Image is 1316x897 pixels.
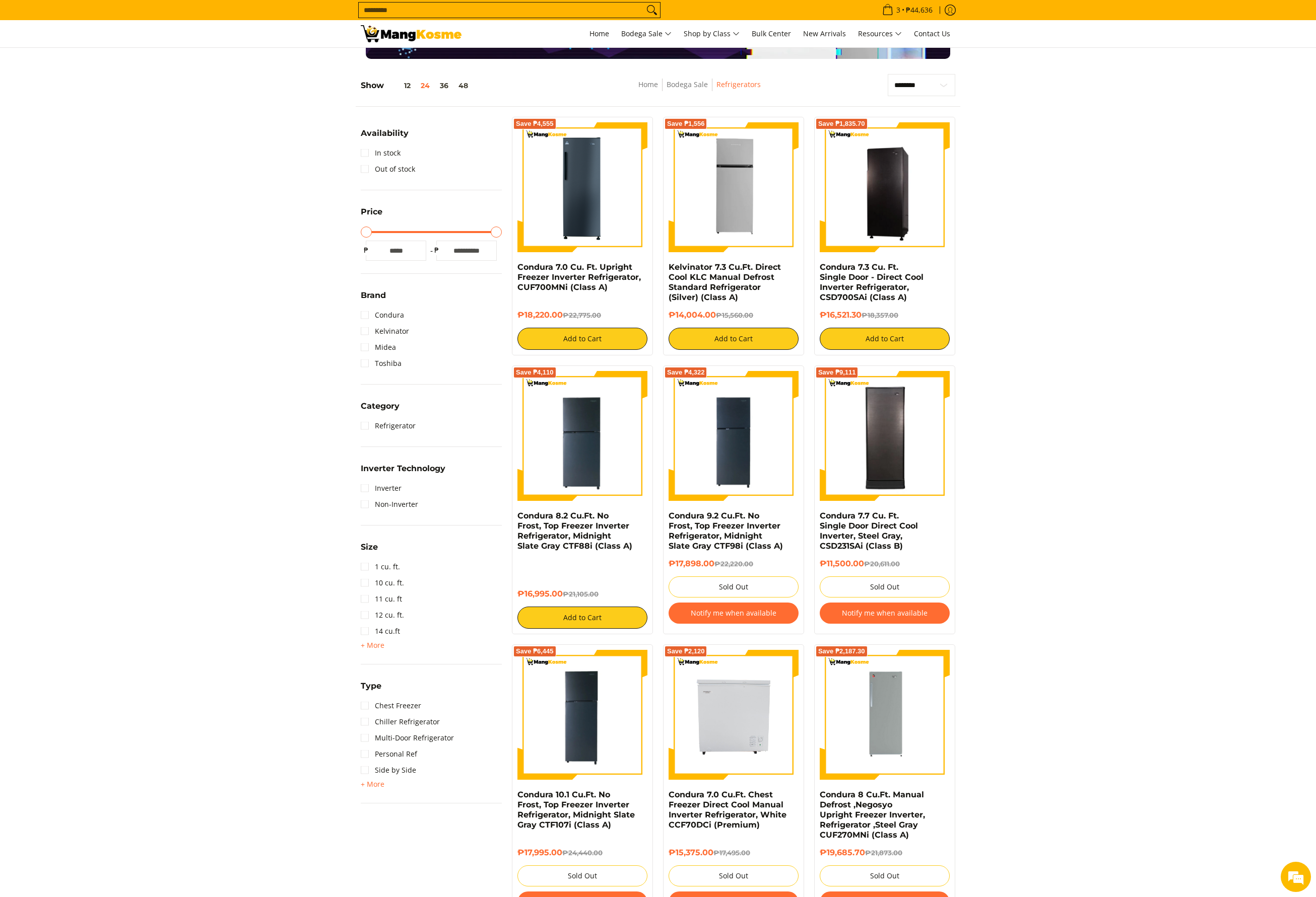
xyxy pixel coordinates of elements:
[361,641,384,649] span: + More
[853,20,907,47] a: Resources
[361,639,384,651] summary: Open
[669,371,799,501] img: Condura 9.2 Cu.Ft. No Frost, Top Freezer Inverter Refrigerator, Midnight Slate Gray CTF98i (Class A)
[361,575,404,591] a: 10 cu. ft.
[361,778,384,790] span: Open
[904,7,934,14] span: ₱44,636
[669,328,799,350] button: Add to Cart
[361,559,400,575] a: 1 cu. ft.
[361,682,381,698] summary: Open
[667,369,705,376] span: Save ₱4,322
[431,245,441,255] span: ₱
[361,418,416,434] a: Refrigerator
[517,262,641,292] a: Condura 7.0 Cu. Ft. Upright Freezer Inverter Refrigerator, CUF700MNi (Class A)
[820,603,950,624] button: Notify me when available
[669,865,799,886] button: Sold Out
[820,372,950,499] img: Condura 7.7 Cu. Ft. Single Door Direct Cool Inverter, Steel Gray, CSD231SAi (Class B)
[820,865,950,886] button: Sold Out
[667,80,708,89] a: Bodega Sale
[384,82,416,90] button: 12
[361,714,440,730] a: Chiller Refrigerator
[517,865,647,886] button: Sold Out
[865,849,902,857] del: ₱21,873.00
[361,465,445,473] span: Inverter Technology
[669,310,799,320] h6: ₱14,004.00
[361,129,409,137] span: Availability
[820,848,950,858] h6: ₱19,685.70
[798,20,851,47] a: New Arrivals
[361,465,445,480] summary: Open
[669,848,799,858] h6: ₱15,375.00
[667,121,705,127] span: Save ₱1,556
[361,762,416,778] a: Side by Side
[669,511,783,551] a: Condura 9.2 Cu.Ft. No Frost, Top Freezer Inverter Refrigerator, Midnight Slate Gray CTF98i (Class A)
[584,20,614,47] a: Home
[517,589,647,599] h6: ₱16,995.00
[361,496,418,512] a: Non-Inverter
[361,161,415,177] a: Out of stock
[818,648,865,654] span: Save ₱2,187.30
[716,311,753,319] del: ₱15,560.00
[361,623,400,639] a: 14 cu.ft
[669,603,799,624] button: Notify me when available
[58,127,139,229] span: We're online!
[820,790,925,840] a: Condura 8 Cu.Ft. Manual Defrost ,Negosyo Upright Freezer Inverter, Refrigerator ,Steel Gray CUF27...
[858,28,902,40] span: Resources
[361,307,404,323] a: Condura
[516,648,554,654] span: Save ₱6,445
[361,291,386,307] summary: Open
[361,25,462,42] img: Bodega Sale Refrigerator l Mang Kosme: Home Appliances Warehouse Sale
[909,20,955,47] a: Contact Us
[361,402,400,418] summary: Open
[361,480,402,496] a: Inverter
[862,311,898,319] del: ₱18,357.00
[517,650,647,780] img: Condura 10.1 Cu.Ft. No Frost, Top Freezer Inverter Refrigerator, Midnight Slate Gray CTF107i (Cla...
[361,245,371,255] span: ₱
[517,790,635,830] a: Condura 10.1 Cu.Ft. No Frost, Top Freezer Inverter Refrigerator, Midnight Slate Gray CTF107i (Cla...
[714,560,753,568] del: ₱22,220.00
[864,560,900,568] del: ₱20,611.00
[361,543,378,551] span: Size
[361,543,378,559] summary: Open
[820,511,918,551] a: Condura 7.7 Cu. Ft. Single Door Direct Cool Inverter, Steel Gray, CSD231SAi (Class B)
[820,576,950,597] button: Sold Out
[517,122,647,252] img: Condura 7.0 Cu. Ft. Upright Freezer Inverter Refrigerator, CUF700MNi (Class A)
[453,82,473,90] button: 48
[679,20,745,47] a: Shop by Class
[562,849,603,857] del: ₱24,440.00
[684,28,740,40] span: Shop by Class
[589,29,609,38] span: Home
[669,559,799,569] h6: ₱17,898.00
[361,81,473,91] h5: Show
[820,650,950,780] img: condura=8-cubic-feet-single-door-ref-class-c-full-view-mang-kosme
[669,650,799,780] img: Condura 7.0 Cu.Ft. Chest Freezer Direct Cool Manual Inverter Refrigerator, White CCF70DCi (Premium)
[516,121,554,127] span: Save ₱4,555
[361,291,386,300] span: Brand
[361,208,382,216] span: Price
[517,310,647,320] h6: ₱18,220.00
[820,262,924,302] a: Condura 7.3 Cu. Ft. Single Door - Direct Cool Inverter Refrigerator, CSD700SAi (Class A)
[879,5,936,16] span: •
[361,730,454,746] a: Multi-Door Refrigerator
[517,328,647,350] button: Add to Cart
[361,339,396,355] a: Midea
[820,310,950,320] h6: ₱16,521.30
[517,371,647,501] img: Condura 8.2 Cu.Ft. No Frost, Top Freezer Inverter Refrigerator, Midnight Slate Gray CTF88i (Class A)
[516,369,554,376] span: Save ₱4,110
[820,328,950,350] button: Add to Cart
[616,20,677,47] a: Bodega Sale
[361,402,400,410] span: Category
[638,80,658,89] a: Home
[165,5,189,29] div: Minimize live chat window
[361,323,409,339] a: Kelvinator
[361,129,409,145] summary: Open
[435,82,453,90] button: 36
[713,849,750,857] del: ₱17,495.00
[361,208,382,223] summary: Open
[361,682,381,690] span: Type
[472,20,955,47] nav: Main Menu
[568,79,831,101] nav: Breadcrumbs
[361,607,404,623] a: 12 cu. ft.
[517,848,647,858] h6: ₱17,995.00
[517,511,632,551] a: Condura 8.2 Cu.Ft. No Frost, Top Freezer Inverter Refrigerator, Midnight Slate Gray CTF88i (Class A)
